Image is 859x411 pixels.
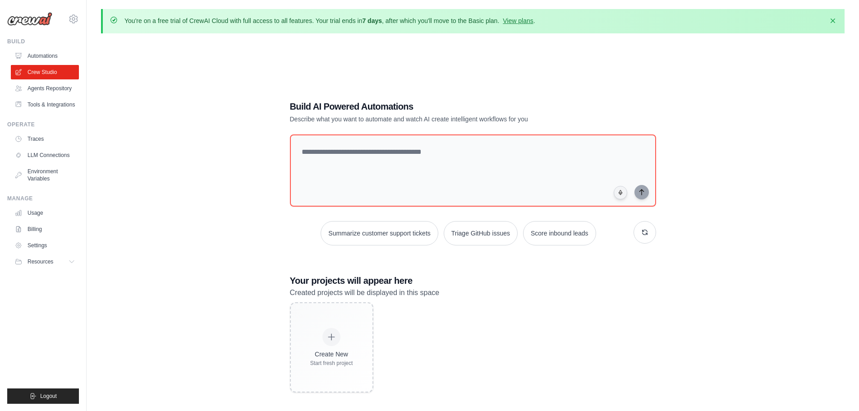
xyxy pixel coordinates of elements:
[28,258,53,265] span: Resources
[290,115,593,124] p: Describe what you want to automate and watch AI create intelligent workflows for you
[7,38,79,45] div: Build
[11,97,79,112] a: Tools & Integrations
[362,17,382,24] strong: 7 days
[11,238,79,253] a: Settings
[634,221,656,244] button: Get new suggestions
[11,65,79,79] a: Crew Studio
[321,221,438,245] button: Summarize customer support tickets
[503,17,533,24] a: View plans
[523,221,596,245] button: Score inbound leads
[290,287,656,299] p: Created projects will be displayed in this space
[124,16,535,25] p: You're on a free trial of CrewAI Cloud with full access to all features. Your trial ends in , aft...
[310,350,353,359] div: Create New
[290,100,593,113] h1: Build AI Powered Automations
[7,195,79,202] div: Manage
[7,388,79,404] button: Logout
[11,164,79,186] a: Environment Variables
[11,222,79,236] a: Billing
[290,274,656,287] h3: Your projects will appear here
[444,221,518,245] button: Triage GitHub issues
[40,393,57,400] span: Logout
[11,148,79,162] a: LLM Connections
[11,81,79,96] a: Agents Repository
[310,360,353,367] div: Start fresh project
[11,206,79,220] a: Usage
[7,121,79,128] div: Operate
[11,254,79,269] button: Resources
[614,186,627,199] button: Click to speak your automation idea
[11,49,79,63] a: Automations
[11,132,79,146] a: Traces
[7,12,52,26] img: Logo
